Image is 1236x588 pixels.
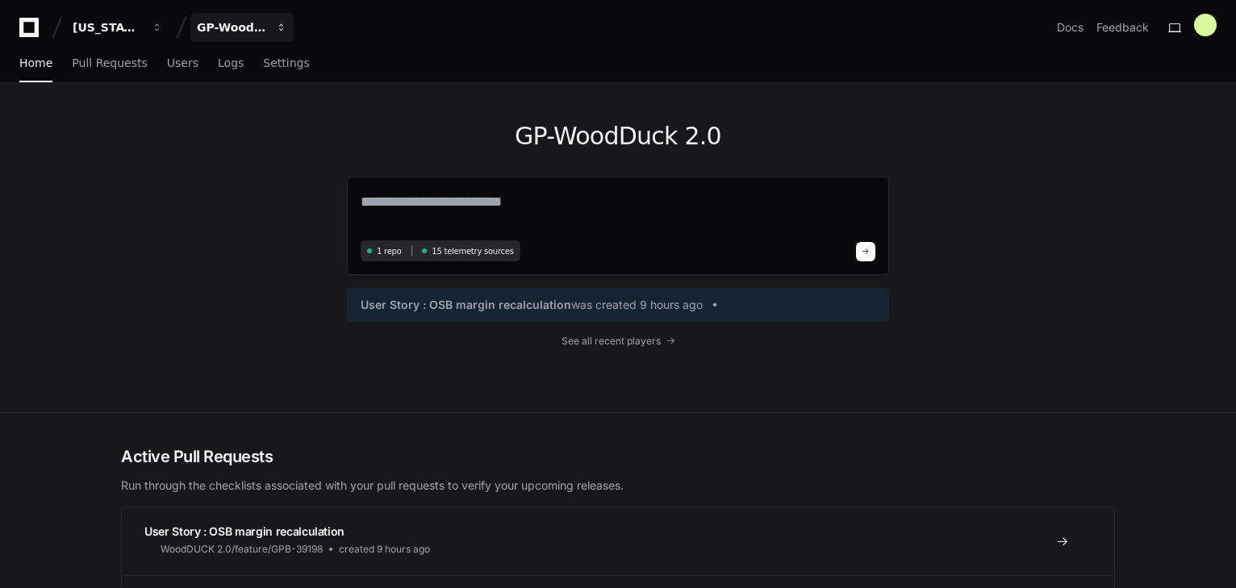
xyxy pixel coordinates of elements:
span: was created 9 hours ago [571,297,703,313]
a: Logs [218,45,244,82]
h2: Active Pull Requests [121,445,1115,468]
a: Home [19,45,52,82]
h1: GP-WoodDuck 2.0 [347,122,889,151]
div: GP-WoodDuck 2.0 [197,19,266,35]
span: User Story : OSB margin recalculation [144,524,344,538]
a: User Story : OSB margin recalculationwas created 9 hours ago [361,297,875,313]
button: [US_STATE] Pacific [66,13,169,42]
span: Users [167,58,198,68]
span: User Story : OSB margin recalculation [361,297,571,313]
a: User Story : OSB margin recalculationWoodDUCK 2.0/feature/GPB-39198created 9 hours ago [122,507,1114,575]
span: 1 repo [377,245,402,257]
span: Settings [263,58,309,68]
span: See all recent players [562,335,661,348]
span: Home [19,58,52,68]
span: Pull Requests [72,58,147,68]
span: WoodDUCK 2.0/feature/GPB-39198 [161,543,323,556]
a: Docs [1057,19,1084,35]
button: Feedback [1096,19,1149,35]
span: created 9 hours ago [339,543,430,556]
span: 15 telemetry sources [432,245,513,257]
div: [US_STATE] Pacific [73,19,142,35]
a: See all recent players [347,335,889,348]
span: Logs [218,58,244,68]
a: Users [167,45,198,82]
button: GP-WoodDuck 2.0 [190,13,294,42]
a: Settings [263,45,309,82]
p: Run through the checklists associated with your pull requests to verify your upcoming releases. [121,477,1115,494]
a: Pull Requests [72,45,147,82]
